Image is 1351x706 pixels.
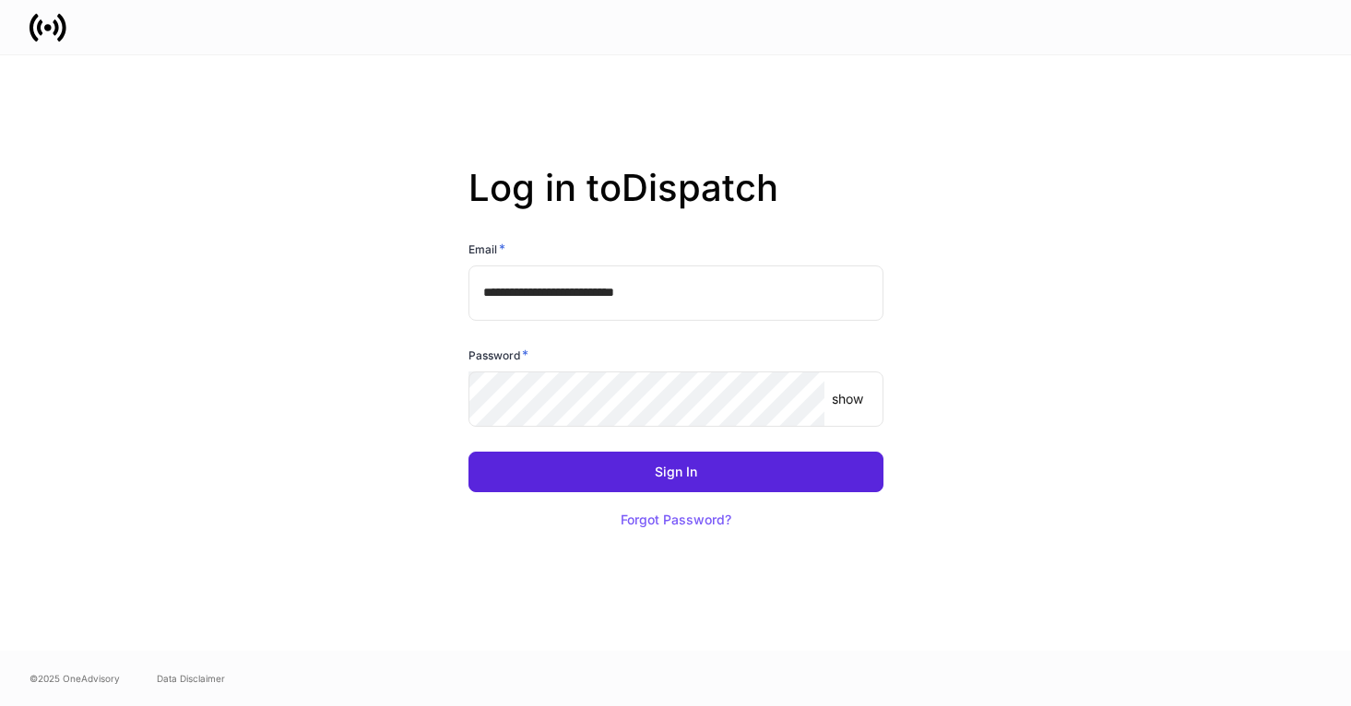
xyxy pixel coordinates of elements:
[598,500,754,540] button: Forgot Password?
[468,452,883,492] button: Sign In
[832,390,863,408] p: show
[621,513,731,526] div: Forgot Password?
[468,346,528,364] h6: Password
[655,465,697,478] div: Sign In
[157,671,225,686] a: Data Disclaimer
[468,166,883,240] h2: Log in to Dispatch
[30,671,120,686] span: © 2025 OneAdvisory
[468,240,505,258] h6: Email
